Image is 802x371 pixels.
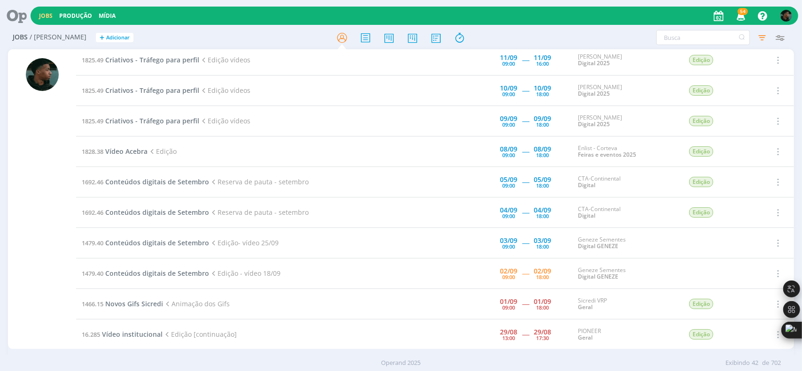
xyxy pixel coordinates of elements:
a: 1825.49Criativos - Tráfego para perfil [82,86,199,95]
button: +Adicionar [96,33,133,43]
span: 1828.38 [82,147,103,156]
span: / [PERSON_NAME] [30,33,86,41]
span: Novos Gifs Sicredi [105,299,163,308]
span: Reserva de pauta - setembro [209,177,309,186]
span: Edição [689,146,713,157]
span: Criativos - Tráfego para perfil [105,116,199,125]
span: 1479.40 [82,239,103,247]
span: ----- [522,116,529,125]
div: 04/09 [500,207,517,213]
span: 1825.49 [82,86,103,95]
div: 09:00 [502,274,515,280]
button: 54 [731,8,750,24]
span: Edição [continuação] [163,330,237,339]
div: [PERSON_NAME] [578,114,675,128]
a: Geral [578,333,592,341]
div: 18:00 [536,91,549,97]
span: 1479.40 [82,269,103,278]
img: K [26,58,59,91]
a: Mídia [99,12,116,20]
span: Exibindo [725,358,750,368]
span: Animação dos Gifs [163,299,230,308]
span: 1692.46 [82,208,103,217]
span: Conteúdos digitais de Setembro [105,269,209,278]
span: 1466.15 [82,300,103,308]
span: 1825.49 [82,56,103,64]
a: Digital [578,181,595,189]
span: ----- [522,299,529,308]
a: 1479.40Conteúdos digitais de Setembro [82,269,209,278]
div: 09:00 [502,183,515,188]
div: 11/09 [500,54,517,61]
span: Conteúdos digitais de Setembro [105,238,209,247]
a: Geral [578,303,592,311]
div: 17:30 [536,335,549,341]
span: Reserva de pauta - setembro [209,208,309,217]
div: 08/09 [500,146,517,152]
span: Criativos - Tráfego para perfil [105,55,199,64]
a: 16.285Vídeo institucional [82,330,163,339]
span: ----- [522,86,529,95]
span: Vídeo Acebra [105,147,148,156]
span: Jobs [13,33,28,41]
div: 08/09 [534,146,551,152]
a: Jobs [39,12,53,20]
div: 18:00 [536,244,549,249]
a: Digital 2025 [578,59,610,67]
div: [PERSON_NAME] [578,84,675,98]
div: [PERSON_NAME] [578,53,675,67]
div: 01/09 [500,298,517,305]
a: 1825.49Criativos - Tráfego para perfil [82,116,199,125]
span: ----- [522,330,529,339]
span: Edição vídeos [199,55,250,64]
span: 1692.46 [82,178,103,186]
input: Busca [656,30,750,45]
div: 16:00 [536,61,549,66]
div: 18:00 [536,183,549,188]
span: ----- [522,269,529,278]
button: K [780,8,793,24]
div: 09:00 [502,91,515,97]
a: Feiras e eventos 2025 [578,151,636,159]
a: 1692.46Conteúdos digitais de Setembro [82,177,209,186]
span: Edição [689,207,713,218]
div: 18:00 [536,122,549,127]
span: Edição [689,299,713,309]
div: 11/09 [534,54,551,61]
span: Edição [689,329,713,340]
span: Edição vídeos [199,86,250,95]
div: 10/09 [534,85,551,91]
div: 18:00 [536,305,549,310]
div: 09:00 [502,152,515,158]
span: 54 [738,8,748,15]
span: ----- [522,238,529,247]
div: 18:00 [536,152,549,158]
div: 03/09 [500,237,517,244]
div: 03/09 [534,237,551,244]
div: 29/08 [534,329,551,335]
a: 1479.40Conteúdos digitais de Setembro [82,238,209,247]
button: Jobs [36,12,55,20]
a: Digital GENEZE [578,273,618,280]
span: de [762,358,769,368]
div: Geneze Sementes [578,236,675,250]
div: 05/09 [500,176,517,183]
span: Vídeo institucional [102,330,163,339]
span: ----- [522,55,529,64]
span: Conteúdos digitais de Setembro [105,208,209,217]
div: Geneze Sementes [578,267,675,280]
div: 13:00 [502,335,515,341]
div: 04/09 [534,207,551,213]
span: 1825.49 [82,117,103,125]
div: 09:00 [502,122,515,127]
span: Edição- vídeo 25/09 [209,238,279,247]
span: Edição [689,85,713,96]
div: 09/09 [534,115,551,122]
div: PIONEER [578,328,675,341]
span: Edição [689,55,713,65]
div: 10/09 [500,85,517,91]
span: ----- [522,208,529,217]
div: 09:00 [502,61,515,66]
span: + [100,33,104,43]
span: Criativos - Tráfego para perfil [105,86,199,95]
